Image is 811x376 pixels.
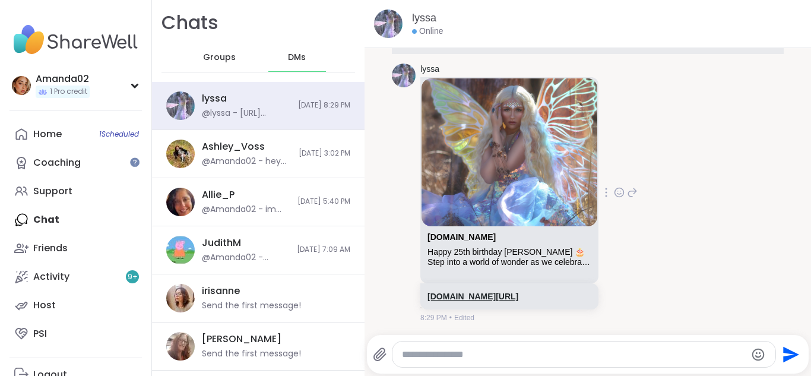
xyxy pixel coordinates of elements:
div: @Amanda02 - Thank you again for your message. You don’t know how much I needed that this morning! [202,252,290,264]
div: @Amanda02 - hey girlie, you are so kind, thank you, I totally hear you in the communication facto... [202,156,292,168]
div: Online [412,26,443,37]
span: [DATE] 5:40 PM [297,197,350,207]
div: Host [33,299,56,312]
span: • [449,312,452,323]
a: lyssa [412,11,436,26]
div: Support [33,185,72,198]
img: Amanda02 [12,76,31,95]
img: https://sharewell-space-live.sfo3.digitaloceanspaces.com/user-generated/666f9ab0-b952-44c3-ad34-f... [392,64,416,87]
div: PSI [33,327,47,340]
a: lyssa [420,64,439,75]
a: Coaching [9,148,142,177]
div: @lyssa - [URL][DOMAIN_NAME] [202,108,291,119]
div: Send the first message! [202,300,301,312]
div: Allie_P [202,188,235,201]
span: [DATE] 3:02 PM [299,148,350,159]
img: https://sharewell-space-live.sfo3.digitaloceanspaces.com/user-generated/666f9ab0-b952-44c3-ad34-f... [374,10,403,38]
span: 9 + [128,272,138,282]
a: Support [9,177,142,206]
div: [PERSON_NAME] [202,333,281,346]
a: Friends [9,234,142,263]
div: @Amanda02 - im off [DATE] thru wed. other thur-[DATE] i work 8 to 5 [202,204,290,216]
div: Step into a world of wonder as we celebrate [PERSON_NAME]’s 25th birthday in true fantasy style. ... [427,257,591,267]
span: 1 Scheduled [99,129,139,139]
div: Happy 25th birthday [PERSON_NAME] 🎂 [427,247,591,257]
div: Ashley_Voss [202,140,265,153]
a: Host [9,291,142,320]
div: JudithM [202,236,241,249]
img: https://sharewell-space-live.sfo3.digitaloceanspaces.com/user-generated/be849bdb-4731-4649-82cd-d... [166,284,195,312]
div: lyssa [202,92,227,105]
div: Friends [33,242,68,255]
span: 8:29 PM [420,312,447,323]
img: https://sharewell-space-live.sfo3.digitaloceanspaces.com/user-generated/12025a04-e023-4d79-ba6e-0... [166,332,195,361]
a: Activity9+ [9,263,142,291]
img: https://sharewell-space-live.sfo3.digitaloceanspaces.com/user-generated/8cb2df4a-f224-470a-b8fa-a... [166,140,195,168]
div: Coaching [33,156,81,169]
button: Emoji picker [751,347,765,362]
span: [DATE] 7:09 AM [297,245,350,255]
img: https://sharewell-space-live.sfo3.digitaloceanspaces.com/user-generated/8de16453-1143-4f96-9d1c-7... [166,236,195,264]
img: ShareWell Nav Logo [9,19,142,61]
div: Activity [33,270,69,283]
span: 1 Pro credit [50,87,87,97]
div: Amanda02 [36,72,90,86]
a: PSI [9,320,142,348]
a: [DOMAIN_NAME][URL] [427,292,518,301]
a: Attachment [427,232,496,242]
span: DMs [288,52,306,64]
div: Send the first message! [202,348,301,360]
img: https://sharewell-space-live.sfo3.digitaloceanspaces.com/user-generated/9890d388-459a-40d4-b033-d... [166,188,195,216]
img: https://sharewell-space-live.sfo3.digitaloceanspaces.com/user-generated/666f9ab0-b952-44c3-ad34-f... [166,91,195,120]
span: Edited [454,312,474,323]
button: Send [776,341,803,368]
a: Home1Scheduled [9,120,142,148]
iframe: Spotlight [130,157,140,167]
div: Home [33,128,62,141]
div: irisanne [202,285,240,298]
img: Happy 25th birthday Lyssa 🎂 [422,78,597,226]
h1: Chats [161,10,218,36]
span: [DATE] 8:29 PM [298,100,350,110]
span: Groups [203,52,236,64]
textarea: Type your message [402,349,746,361]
